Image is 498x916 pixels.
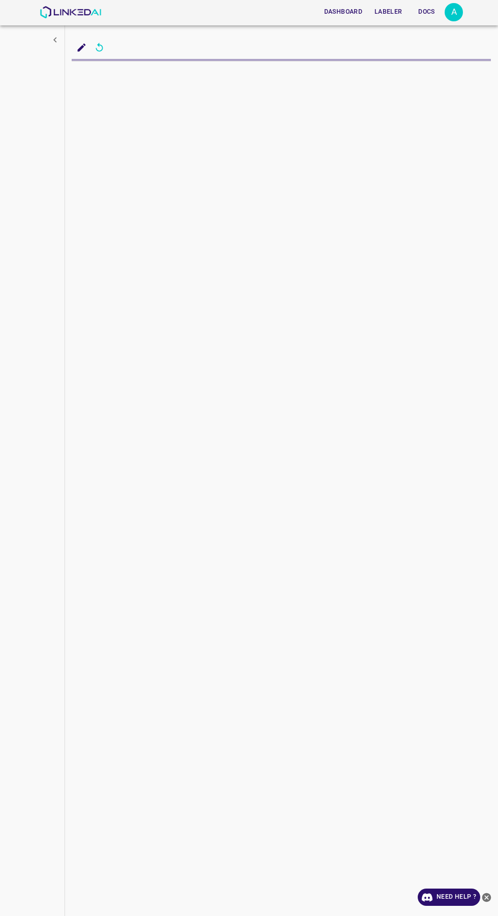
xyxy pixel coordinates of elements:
button: add to shopping cart [72,38,91,57]
button: Docs [410,4,443,20]
button: close-help [480,889,493,906]
button: show more [46,30,65,49]
a: Need Help ? [418,889,480,906]
button: Labeler [370,4,406,20]
img: LinkedAI [40,6,101,18]
a: Dashboard [318,2,368,22]
div: A [445,3,463,21]
a: Labeler [368,2,408,22]
button: Dashboard [320,4,366,20]
button: Open settings [445,3,463,21]
a: Docs [408,2,445,22]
